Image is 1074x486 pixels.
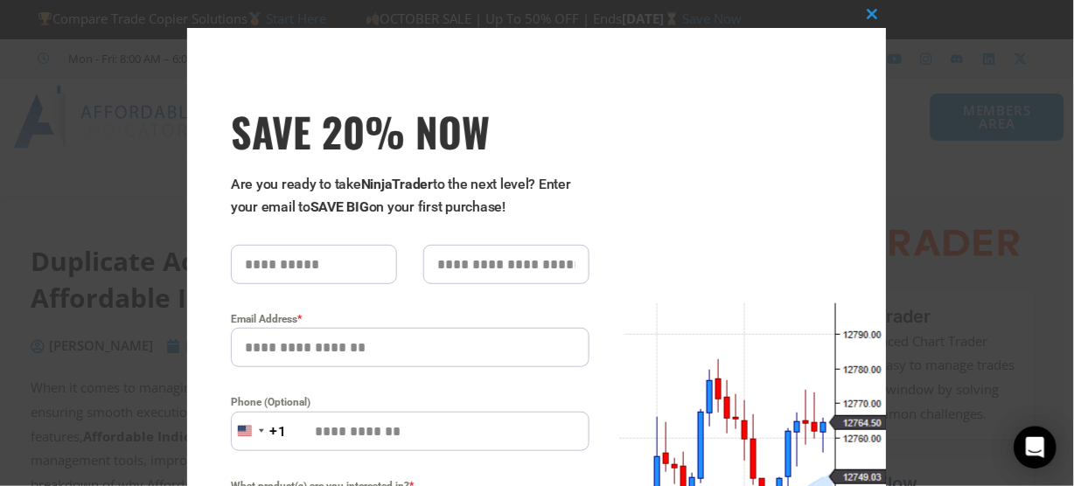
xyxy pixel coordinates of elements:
strong: NinjaTrader [361,176,433,192]
label: Email Address [231,310,589,328]
div: +1 [269,420,287,443]
p: Are you ready to take to the next level? Enter your email to on your first purchase! [231,173,589,219]
h3: SAVE 20% NOW [231,107,589,156]
div: Open Intercom Messenger [1015,427,1057,469]
label: Phone (Optional) [231,393,589,411]
strong: SAVE BIG [310,198,369,215]
button: Selected country [231,412,287,451]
